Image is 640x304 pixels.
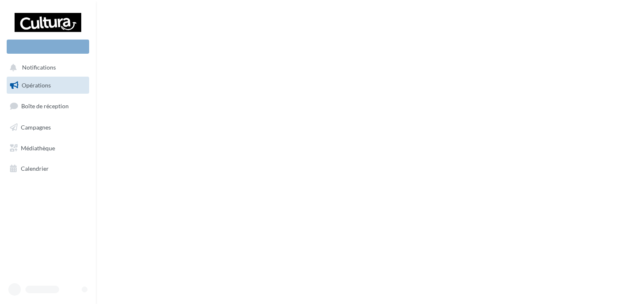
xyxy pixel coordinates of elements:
a: Boîte de réception [5,97,91,115]
a: Calendrier [5,160,91,177]
div: Nouvelle campagne [7,40,89,54]
span: Opérations [22,82,51,89]
a: Opérations [5,77,91,94]
span: Médiathèque [21,144,55,151]
span: Campagnes [21,124,51,131]
a: Médiathèque [5,140,91,157]
span: Calendrier [21,165,49,172]
a: Campagnes [5,119,91,136]
span: Notifications [22,64,56,71]
span: Boîte de réception [21,102,69,110]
